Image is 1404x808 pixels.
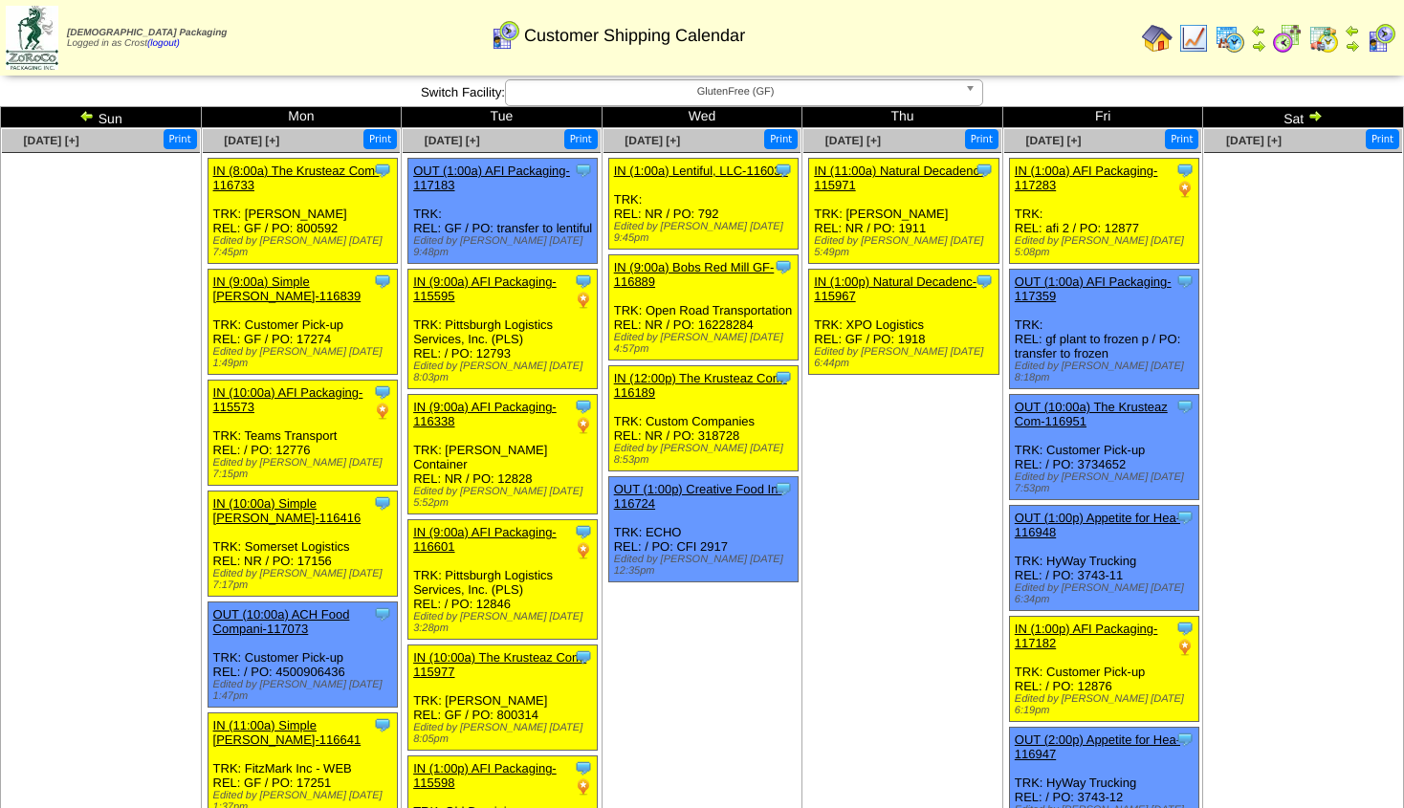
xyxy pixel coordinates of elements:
img: Tooltip [975,161,994,180]
div: TRK: REL: afi 2 / PO: 12877 [1009,159,1198,264]
img: PO [574,541,593,560]
img: arrowright.gif [1307,108,1323,123]
img: arrowleft.gif [1251,23,1266,38]
a: [DATE] [+] [1025,134,1081,147]
a: IN (1:00p) AFI Packaging-117182 [1015,622,1158,650]
a: IN (11:00a) Simple [PERSON_NAME]-116641 [213,718,362,747]
div: TRK: Open Road Transportation REL: NR / PO: 16228284 [608,255,798,360]
img: Tooltip [1175,397,1195,416]
td: Thu [802,107,1003,128]
img: arrowright.gif [1251,38,1266,54]
img: Tooltip [373,161,392,180]
div: TRK: Pittsburgh Logistics Services, Inc. (PLS) REL: / PO: 12846 [408,520,598,640]
a: IN (8:00a) The Krusteaz Com-116733 [213,164,380,192]
td: Sat [1203,107,1404,128]
a: IN (1:00p) Natural Decadenc-115967 [814,274,976,303]
span: GlutenFree (GF) [514,80,957,103]
div: Edited by [PERSON_NAME] [DATE] 6:19pm [1015,693,1198,716]
div: TRK: ECHO REL: / PO: CFI 2917 [608,477,798,582]
a: [DATE] [+] [24,134,79,147]
div: TRK: [PERSON_NAME] REL: GF / PO: 800314 [408,645,598,751]
img: Tooltip [1175,161,1195,180]
button: Print [1165,129,1198,149]
img: Tooltip [774,479,793,498]
a: IN (9:00a) AFI Packaging-115595 [413,274,557,303]
img: calendarcustomer.gif [490,20,520,51]
td: Wed [602,107,802,128]
img: Tooltip [774,161,793,180]
a: IN (9:00a) Simple [PERSON_NAME]-116839 [213,274,362,303]
div: TRK: Pittsburgh Logistics Services, Inc. (PLS) REL: / PO: 12793 [408,270,598,389]
span: Logged in as Crost [67,28,227,49]
a: IN (1:00a) Lentiful, LLC-116035 [614,164,788,178]
img: Tooltip [574,161,593,180]
div: Edited by [PERSON_NAME] [DATE] 3:28pm [413,611,597,634]
button: Print [965,129,998,149]
td: Fri [1002,107,1203,128]
span: [DATE] [+] [224,134,279,147]
div: TRK: [PERSON_NAME] REL: GF / PO: 800592 [208,159,397,264]
a: OUT (10:00a) The Krusteaz Com-116951 [1015,400,1168,428]
div: TRK: REL: GF / PO: transfer to lentiful [408,159,598,264]
img: Tooltip [975,272,994,291]
a: OUT (2:00p) Appetite for Hea-116947 [1015,732,1180,761]
div: Edited by [PERSON_NAME] [DATE] 8:18pm [1015,360,1198,383]
div: TRK: Customer Pick-up REL: / PO: 4500906436 [208,602,397,708]
img: Tooltip [1175,508,1195,527]
img: Tooltip [373,715,392,734]
div: Edited by [PERSON_NAME] [DATE] 1:49pm [213,346,397,369]
div: TRK: Teams Transport REL: / PO: 12776 [208,381,397,486]
img: Tooltip [574,272,593,291]
a: (logout) [147,38,180,49]
img: line_graph.gif [1178,23,1209,54]
button: Print [363,129,397,149]
img: Tooltip [1175,272,1195,291]
div: TRK: Customer Pick-up REL: GF / PO: 17274 [208,270,397,375]
img: calendarprod.gif [1215,23,1245,54]
img: Tooltip [1175,619,1195,638]
img: Tooltip [574,758,593,777]
div: TRK: XPO Logistics REL: GF / PO: 1918 [809,270,998,375]
img: PO [373,402,392,421]
td: Tue [402,107,603,128]
a: [DATE] [+] [825,134,881,147]
a: IN (10:00a) The Krusteaz Com-115977 [413,650,586,679]
div: Edited by [PERSON_NAME] [DATE] 7:17pm [213,568,397,591]
div: Edited by [PERSON_NAME] [DATE] 8:05pm [413,722,597,745]
a: IN (12:00p) The Krusteaz Com-116189 [614,371,787,400]
div: Edited by [PERSON_NAME] [DATE] 5:52pm [413,486,597,509]
div: TRK: Customer Pick-up REL: / PO: 12876 [1009,617,1198,722]
span: [DATE] [+] [425,134,480,147]
div: Edited by [PERSON_NAME] [DATE] 6:34pm [1015,582,1198,605]
div: Edited by [PERSON_NAME] [DATE] 7:45pm [213,235,397,258]
div: Edited by [PERSON_NAME] [DATE] 4:57pm [614,332,798,355]
div: Edited by [PERSON_NAME] [DATE] 9:48pm [413,235,597,258]
button: Print [764,129,798,149]
img: Tooltip [574,647,593,666]
a: [DATE] [+] [625,134,680,147]
a: IN (1:00a) AFI Packaging-117283 [1015,164,1158,192]
td: Sun [1,107,202,128]
img: arrowright.gif [1345,38,1360,54]
div: Edited by [PERSON_NAME] [DATE] 5:08pm [1015,235,1198,258]
img: Tooltip [774,368,793,387]
a: OUT (1:00a) AFI Packaging-117359 [1015,274,1172,303]
div: TRK: [PERSON_NAME] Container REL: NR / PO: 12828 [408,395,598,514]
img: calendarcustomer.gif [1366,23,1396,54]
div: Edited by [PERSON_NAME] [DATE] 1:47pm [213,679,397,702]
div: TRK: Customer Pick-up REL: / PO: 3734652 [1009,395,1198,500]
span: [DATE] [+] [1226,134,1282,147]
img: Tooltip [574,522,593,541]
div: TRK: HyWay Trucking REL: / PO: 3743-11 [1009,506,1198,611]
img: home.gif [1142,23,1173,54]
img: PO [1175,638,1195,657]
div: TRK: [PERSON_NAME] REL: NR / PO: 1911 [809,159,998,264]
a: OUT (1:00a) AFI Packaging-117183 [413,164,570,192]
a: IN (10:00a) Simple [PERSON_NAME]-116416 [213,496,362,525]
img: PO [1175,180,1195,199]
div: Edited by [PERSON_NAME] [DATE] 12:35pm [614,554,798,577]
